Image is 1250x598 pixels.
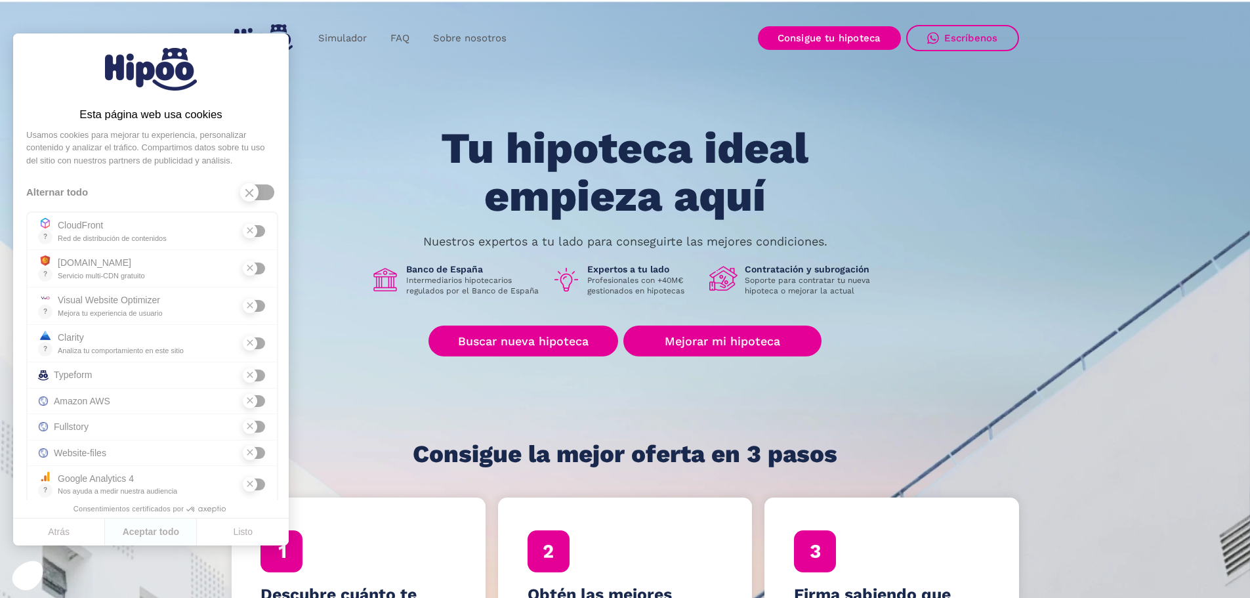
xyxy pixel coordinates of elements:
[306,26,379,51] a: Simulador
[623,326,821,356] a: Mejorar mi hipoteca
[587,275,699,296] p: Profesionales con +40M€ gestionados en hipotecas
[406,275,541,296] p: Intermediarios hipotecarios regulados por el Banco de España
[745,275,880,296] p: Soporte para contratar tu nueva hipoteca o mejorar la actual
[406,263,541,275] h1: Banco de España
[944,32,998,44] div: Escríbenos
[379,26,421,51] a: FAQ
[906,25,1019,51] a: Escríbenos
[232,19,296,58] a: home
[587,263,699,275] h1: Expertos a tu lado
[376,125,873,220] h1: Tu hipoteca ideal empieza aquí
[423,236,827,247] p: Nuestros expertos a tu lado para conseguirte las mejores condiciones.
[745,263,880,275] h1: Contratación y subrogación
[428,326,618,356] a: Buscar nueva hipoteca
[758,26,901,50] a: Consigue tu hipoteca
[413,441,837,467] h1: Consigue la mejor oferta en 3 pasos
[421,26,518,51] a: Sobre nosotros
